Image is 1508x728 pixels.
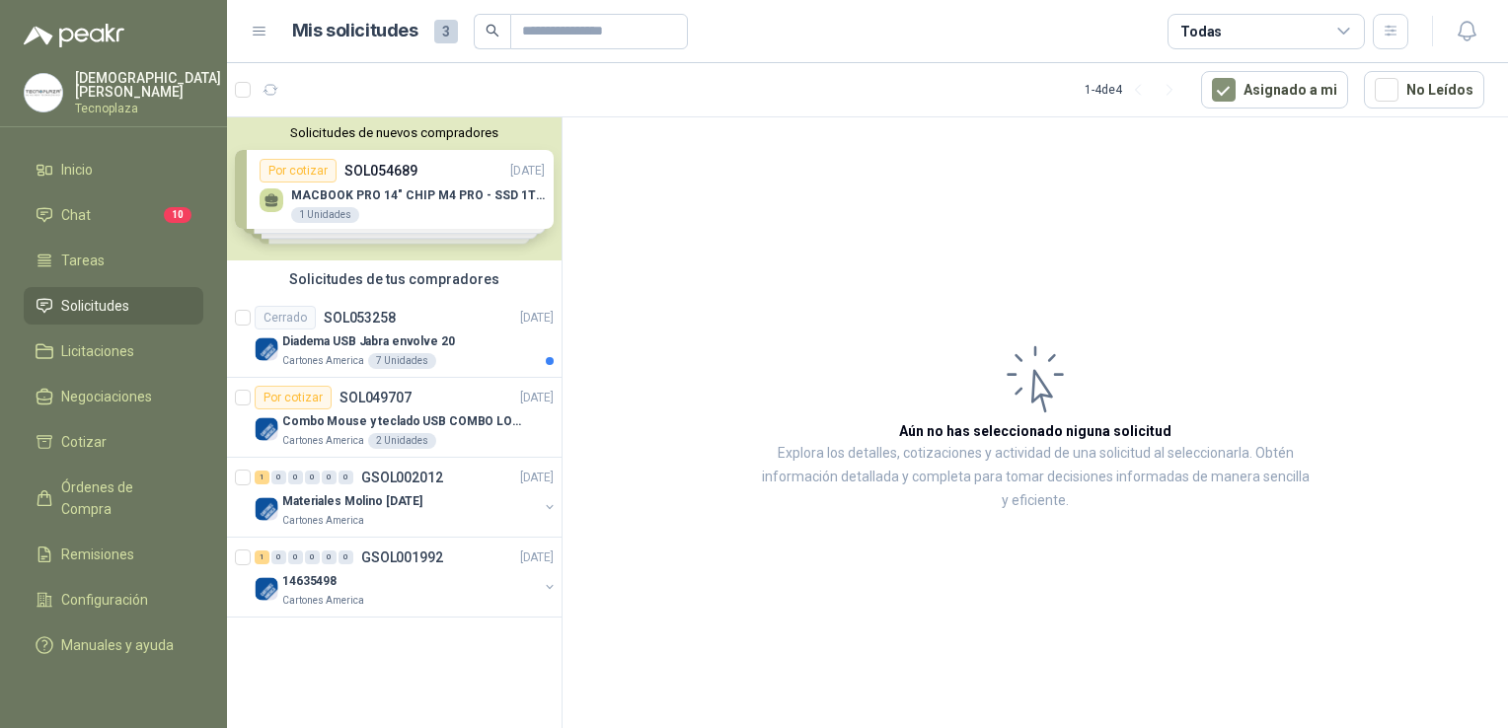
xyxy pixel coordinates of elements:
p: Explora los detalles, cotizaciones y actividad de una solicitud al seleccionarla. Obtén informaci... [760,442,1311,513]
p: Combo Mouse y teclado USB COMBO LOGITECH MK120 TECLADO Y MOUSE ALAMBRICO PLUG-AND-PLAY USB GARANTIA [282,412,528,431]
div: 0 [339,471,353,484]
span: Chat [61,204,91,226]
span: Licitaciones [61,340,134,362]
a: Remisiones [24,536,203,573]
button: No Leídos [1364,71,1484,109]
a: Configuración [24,581,203,619]
span: 10 [164,207,191,223]
a: Manuales y ayuda [24,626,203,664]
div: 0 [271,550,286,564]
p: Cartones America [282,433,364,449]
h3: Aún no has seleccionado niguna solicitud [899,420,1171,442]
p: [DATE] [520,309,554,328]
div: 0 [271,471,286,484]
div: 0 [288,471,303,484]
div: 1 - 4 de 4 [1085,74,1185,106]
img: Company Logo [255,417,278,441]
p: Materiales Molino [DATE] [282,492,422,511]
p: [DATE] [520,389,554,407]
span: 3 [434,20,458,43]
p: Cartones America [282,353,364,369]
a: Órdenes de Compra [24,469,203,528]
p: Cartones America [282,513,364,529]
p: GSOL001992 [361,550,443,564]
a: Chat10 [24,196,203,234]
span: Tareas [61,250,105,271]
img: Company Logo [255,497,278,521]
div: Por cotizar [255,386,332,409]
a: CerradoSOL053258[DATE] Company LogoDiadema USB Jabra envolve 20Cartones America7 Unidades [227,298,562,378]
span: Órdenes de Compra [61,476,185,520]
h1: Mis solicitudes [292,17,418,45]
span: Configuración [61,589,148,611]
p: 14635498 [282,572,337,591]
p: GSOL002012 [361,471,443,484]
a: Licitaciones [24,332,203,370]
a: Tareas [24,242,203,279]
div: 1 [255,550,269,564]
div: 2 Unidades [368,433,436,449]
div: 0 [288,550,303,564]
span: Remisiones [61,544,134,565]
div: Todas [1180,21,1222,42]
p: SOL053258 [324,311,396,325]
div: 0 [322,550,337,564]
div: 0 [322,471,337,484]
span: Inicio [61,159,93,181]
a: Solicitudes [24,287,203,325]
span: search [486,24,499,37]
img: Company Logo [255,337,278,361]
img: Company Logo [25,74,62,111]
img: Company Logo [255,577,278,601]
div: 1 [255,471,269,484]
div: Cerrado [255,306,316,329]
a: Negociaciones [24,378,203,415]
p: Cartones America [282,593,364,609]
p: Diadema USB Jabra envolve 20 [282,332,455,351]
a: Por cotizarSOL049707[DATE] Company LogoCombo Mouse y teclado USB COMBO LOGITECH MK120 TECLADO Y M... [227,378,562,458]
a: Inicio [24,151,203,188]
button: Asignado a mi [1201,71,1348,109]
span: Negociaciones [61,386,152,407]
span: Cotizar [61,431,107,453]
p: Tecnoplaza [75,103,221,114]
p: [DATE] [520,469,554,487]
span: Manuales y ayuda [61,634,174,656]
a: Cotizar [24,423,203,461]
p: [DEMOGRAPHIC_DATA] [PERSON_NAME] [75,71,221,99]
div: 0 [339,550,353,564]
div: 0 [305,471,320,484]
div: Solicitudes de tus compradores [227,260,562,298]
div: Solicitudes de nuevos compradoresPor cotizarSOL054689[DATE] MACBOOK PRO 14" CHIP M4 PRO - SSD 1TB... [227,117,562,260]
img: Logo peakr [24,24,124,47]
button: Solicitudes de nuevos compradores [235,125,554,140]
p: [DATE] [520,548,554,567]
p: SOL049707 [339,391,412,404]
a: 1 0 0 0 0 0 GSOL001992[DATE] Company Logo14635498Cartones America [255,546,558,609]
div: 7 Unidades [368,353,436,369]
a: 1 0 0 0 0 0 GSOL002012[DATE] Company LogoMateriales Molino [DATE]Cartones America [255,466,558,529]
span: Solicitudes [61,295,129,317]
div: 0 [305,550,320,564]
